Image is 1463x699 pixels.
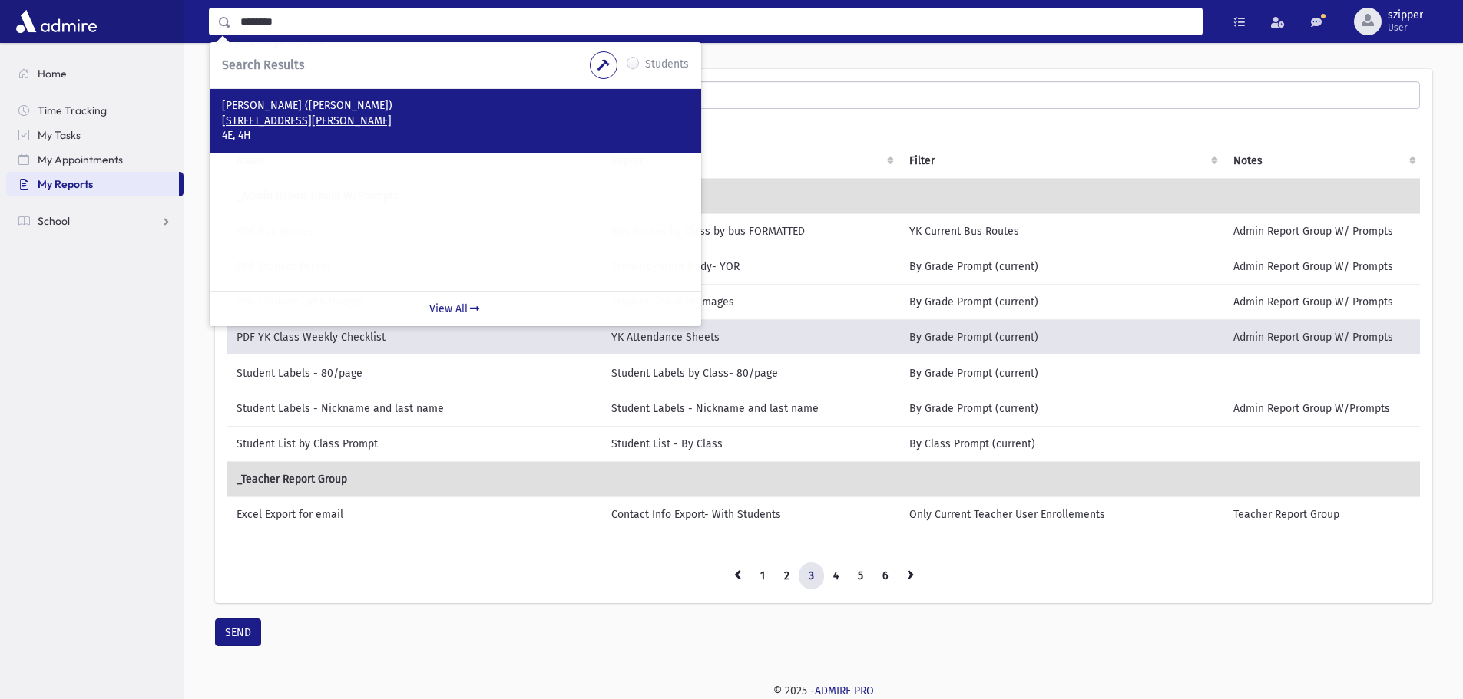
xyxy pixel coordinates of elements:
th: Notes : activate to sort column ascending [1224,143,1422,179]
a: My Reports [6,172,179,196]
input: Search [231,8,1202,35]
p: 4E, 4H [222,128,689,143]
span: My Tasks [38,128,81,142]
td: Student List by Class Prompt [227,426,602,461]
td: YK Attendance Sheets [602,319,900,355]
td: By Grade Prompt (current) [900,284,1225,319]
span: Search Results [222,58,304,72]
td: Teacher Report Group [1224,496,1422,532]
a: Home [6,61,184,86]
span: szipper [1388,9,1423,21]
p: [PERSON_NAME] ([PERSON_NAME]) [222,98,689,114]
a: View All [210,291,701,326]
span: Time Tracking [38,104,107,117]
td: Student Labels - Nickname and last name [602,391,900,426]
td: Student List - By Class [602,426,900,461]
td: PDF YK Class Weekly Checklist [227,319,602,355]
div: © 2025 - [209,683,1438,699]
span: School [38,214,70,228]
a: My Appointments [6,147,184,172]
a: School [6,209,184,233]
a: Time Tracking [6,98,184,123]
td: Student Parent Body- YOR [602,249,900,284]
td: By Grade Prompt (current) [900,391,1225,426]
td: Admin Report Group W/ Prompts [1224,284,1422,319]
td: Student Labels - Nickname and last name [227,391,602,426]
a: My Tasks [6,123,184,147]
a: 2 [774,562,799,590]
td: _Admin Report Group W/Prompts [227,178,1422,213]
td: Contact Info Export- With Students [602,496,900,532]
span: My Reports [38,177,93,191]
td: Admin Report Group W/ Prompts [1224,249,1422,284]
th: Report: activate to sort column ascending [602,143,900,179]
td: YK Current Bus Routes [900,213,1225,249]
td: Admin Report Group W/Prompts [1224,391,1422,426]
span: User [1388,21,1423,34]
td: Admin Report Group W/ Prompts [1224,319,1422,355]
a: 6 [872,562,898,590]
td: Admin Report Group W/ Prompts [1224,213,1422,249]
a: ADMIRE PRO [815,684,874,697]
td: By Class Prompt (current) [900,426,1225,461]
span: Home [38,67,67,81]
a: 1 [750,562,775,590]
label: Students [645,56,689,74]
span: My Appointments [38,153,123,167]
td: By Grade Prompt (current) [900,355,1225,391]
td: By Grade Prompt (current) [900,249,1225,284]
td: Student List With Images [602,284,900,319]
td: Student Labels by Class- 80/page [602,355,900,391]
td: By Grade Prompt (current) [900,319,1225,355]
a: 4 [823,562,849,590]
p: [STREET_ADDRESS][PERSON_NAME] [222,114,689,129]
a: 3 [799,562,824,590]
td: Student Labels - 80/page [227,355,602,391]
div: Showing 17 to 24 of 41 entries [227,127,1420,143]
td: Bus Routes by Class by bus FORMATTED [602,213,900,249]
td: Only Current Teacher User Enrollements [900,496,1225,532]
img: AdmirePro [12,6,101,37]
button: SEND [215,618,261,646]
td: _Teacher Report Group [227,461,1422,496]
a: 5 [848,562,873,590]
th: Filter : activate to sort column ascending [900,143,1225,179]
a: [PERSON_NAME] ([PERSON_NAME]) [STREET_ADDRESS][PERSON_NAME] 4E, 4H [222,98,689,143]
td: Excel Export for email [227,496,602,532]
